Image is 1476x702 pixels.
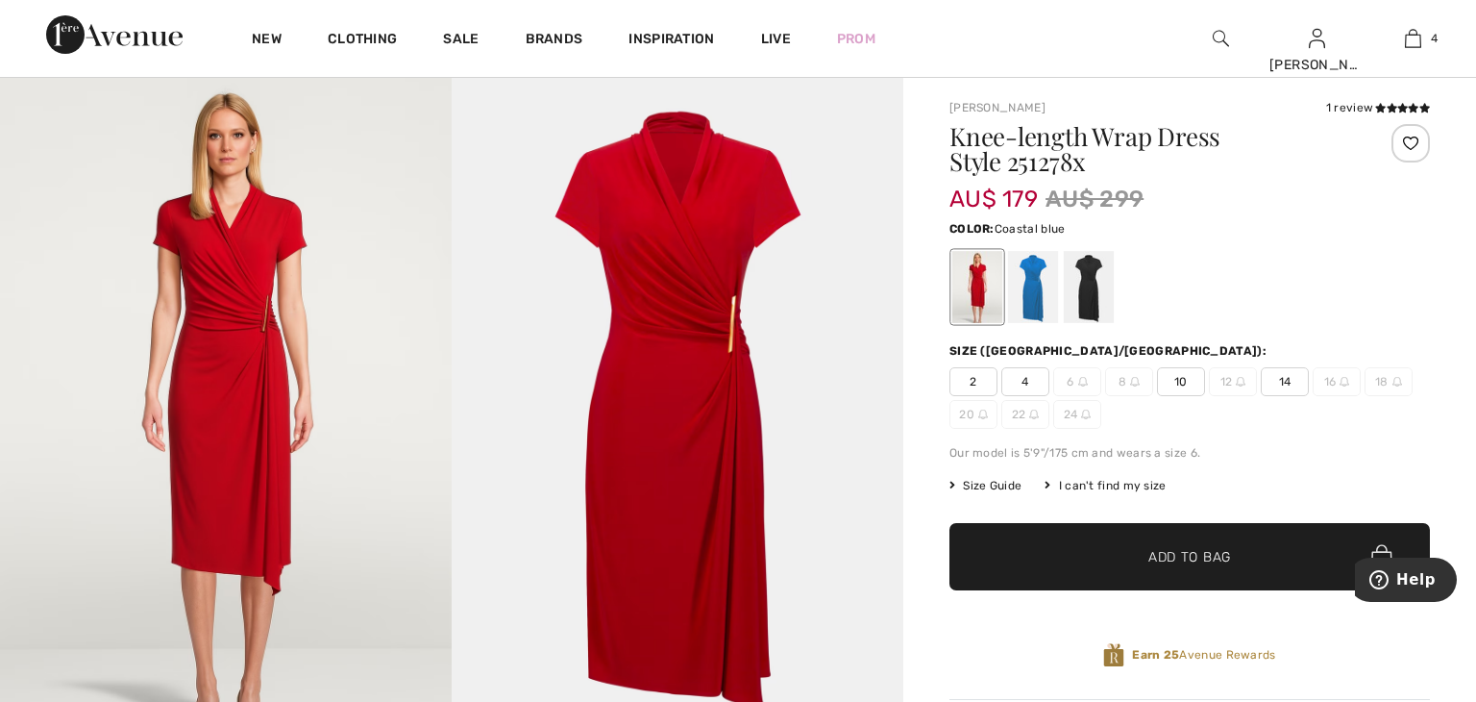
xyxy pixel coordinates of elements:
[761,29,791,49] a: Live
[949,342,1270,360] div: Size ([GEOGRAPHIC_DATA]/[GEOGRAPHIC_DATA]):
[526,31,583,51] a: Brands
[949,166,1038,213] span: AU$ 179
[1431,30,1438,47] span: 4
[1045,182,1144,216] span: AU$ 299
[1405,27,1421,50] img: My Bag
[46,15,183,54] img: 1ère Avenue
[949,367,997,396] span: 2
[1355,558,1457,606] iframe: Opens a widget where you can find more information
[949,222,995,236] span: Color:
[949,400,997,429] span: 20
[1365,367,1413,396] span: 18
[1313,367,1361,396] span: 16
[949,477,1021,494] span: Size Guide
[1309,29,1325,47] a: Sign In
[1130,377,1140,387] img: ring-m.svg
[978,410,988,419] img: ring-m.svg
[1105,367,1153,396] span: 8
[1157,367,1205,396] span: 10
[1148,547,1231,567] span: Add to Bag
[837,29,875,49] a: Prom
[628,31,714,51] span: Inspiration
[949,101,1045,114] a: [PERSON_NAME]
[1008,251,1058,323] div: Coastal blue
[1103,642,1124,668] img: Avenue Rewards
[1236,377,1245,387] img: ring-m.svg
[1064,251,1114,323] div: Black
[995,222,1066,236] span: Coastal blue
[1371,544,1392,569] img: Bag.svg
[1029,410,1039,419] img: ring-m.svg
[328,31,397,51] a: Clothing
[949,523,1430,590] button: Add to Bag
[1209,367,1257,396] span: 12
[443,31,479,51] a: Sale
[1340,377,1349,387] img: ring-m.svg
[1392,377,1402,387] img: ring-m.svg
[1365,27,1460,50] a: 4
[1132,646,1275,664] span: Avenue Rewards
[1269,55,1364,75] div: [PERSON_NAME]
[1053,367,1101,396] span: 6
[952,251,1002,323] div: Radiant red
[949,444,1430,462] div: Our model is 5'9"/175 cm and wears a size 6.
[1081,410,1091,419] img: ring-m.svg
[1045,477,1166,494] div: I can't find my size
[1053,400,1101,429] span: 24
[949,124,1350,174] h1: Knee-length Wrap Dress Style 251278x
[252,31,282,51] a: New
[1261,367,1309,396] span: 14
[1001,400,1049,429] span: 22
[1213,27,1229,50] img: search the website
[1078,377,1088,387] img: ring-m.svg
[1001,367,1049,396] span: 4
[1309,27,1325,50] img: My Info
[1326,99,1430,116] div: 1 review
[1132,648,1179,662] strong: Earn 25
